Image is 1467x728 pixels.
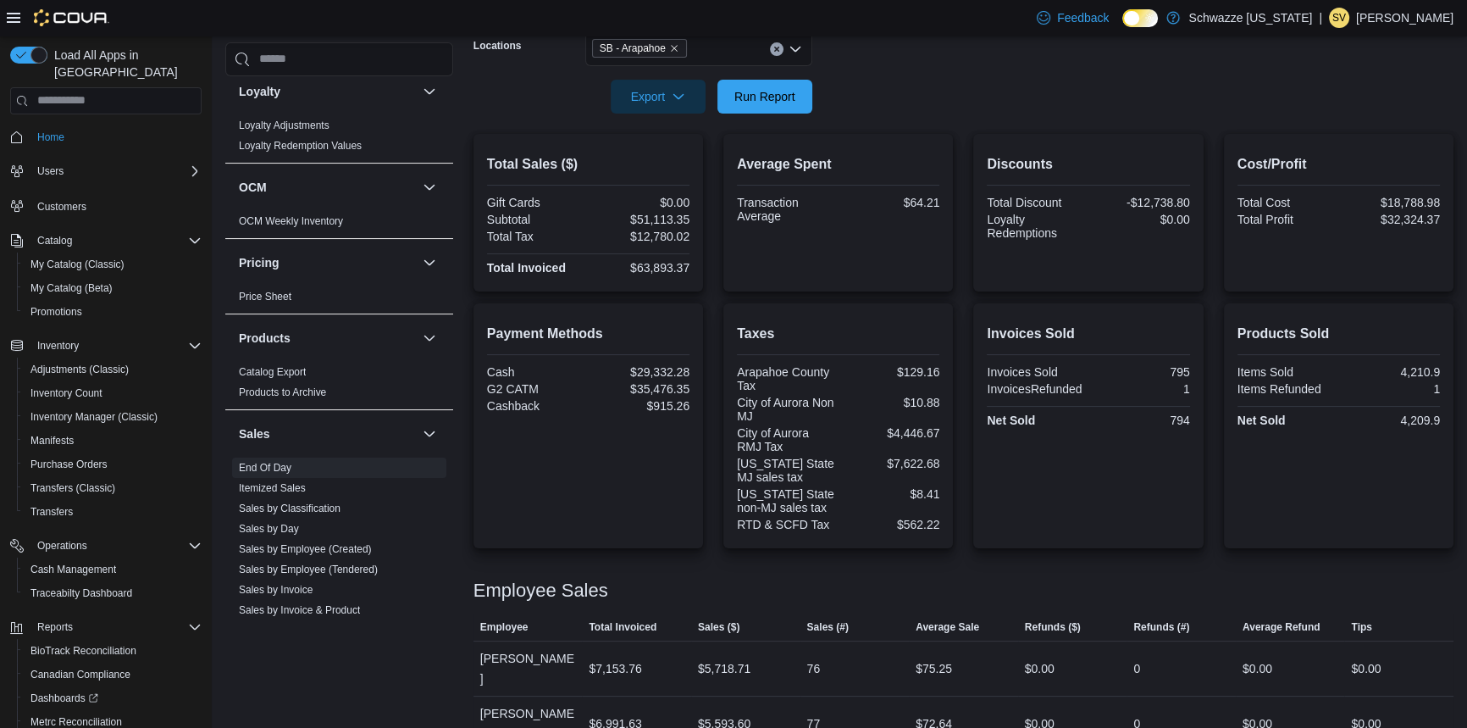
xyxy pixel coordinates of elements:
[717,80,812,114] button: Run Report
[239,386,326,399] span: Products to Archive
[30,305,82,319] span: Promotions
[239,215,343,227] a: OCM Weekly Inventory
[239,564,378,575] a: Sales by Employee (Tendered)
[473,581,608,601] h3: Employee Sales
[987,196,1085,209] div: Total Discount
[737,196,835,223] div: Transaction Average
[419,253,440,273] button: Pricing
[987,324,1189,344] h2: Invoices Sold
[24,502,80,522] a: Transfers
[239,139,362,153] span: Loyalty Redemption Values
[239,365,306,379] span: Catalog Export
[239,330,291,347] h3: Products
[987,414,1035,427] strong: Net Sold
[239,179,267,196] h3: OCM
[842,487,940,501] div: $8.41
[1133,620,1189,634] span: Refunds (#)
[1237,382,1336,396] div: Items Refunded
[1057,9,1109,26] span: Feedback
[3,229,208,253] button: Catalog
[24,383,109,403] a: Inventory Count
[239,583,313,597] span: Sales by Invoice
[30,258,125,271] span: My Catalog (Classic)
[239,603,360,617] span: Sales by Invoice & Product
[225,211,453,238] div: OCM
[30,336,202,356] span: Inventory
[1133,659,1140,679] div: 0
[17,686,208,710] a: Dashboards
[239,482,306,494] a: Itemized Sales
[842,365,940,379] div: $129.16
[669,43,679,53] button: Remove SB - Arapahoe from selection in this group
[17,276,208,300] button: My Catalog (Beta)
[24,407,202,427] span: Inventory Manager (Classic)
[30,563,116,576] span: Cash Management
[591,399,689,413] div: $915.26
[30,434,74,447] span: Manifests
[1329,8,1349,28] div: Simonita Valdez
[239,502,340,515] span: Sales by Classification
[239,83,280,100] h3: Loyalty
[24,583,139,603] a: Traceabilty Dashboard
[30,536,202,556] span: Operations
[1332,8,1346,28] span: SV
[30,231,202,251] span: Catalog
[30,458,108,471] span: Purchase Orders
[916,659,952,679] div: $75.25
[987,382,1085,396] div: InvoicesRefunded
[239,462,291,474] a: End Of Day
[24,478,202,498] span: Transfers (Classic)
[239,254,279,271] h3: Pricing
[611,80,706,114] button: Export
[24,254,131,275] a: My Catalog (Classic)
[987,365,1085,379] div: Invoices Sold
[239,291,291,303] a: Price Sheet
[37,200,86,214] span: Customers
[30,126,202,147] span: Home
[419,177,440,197] button: OCM
[591,261,689,275] div: $63,893.37
[30,586,132,600] span: Traceabilty Dashboard
[487,154,689,175] h2: Total Sales ($)
[47,47,202,81] span: Load All Apps in [GEOGRAPHIC_DATA]
[239,584,313,596] a: Sales by Invoice
[239,386,326,398] a: Products to Archive
[1351,620,1371,634] span: Tips
[1342,196,1440,209] div: $18,788.98
[591,365,689,379] div: $29,332.28
[589,620,656,634] span: Total Invoiced
[419,328,440,348] button: Products
[24,688,105,709] a: Dashboards
[1342,382,1440,396] div: 1
[916,620,979,634] span: Average Sale
[30,161,202,181] span: Users
[24,407,164,427] a: Inventory Manager (Classic)
[1030,1,1115,35] a: Feedback
[487,213,585,226] div: Subtotal
[3,193,208,218] button: Customers
[419,424,440,444] button: Sales
[1243,659,1272,679] div: $0.00
[24,254,202,275] span: My Catalog (Classic)
[591,213,689,226] div: $51,113.35
[239,461,291,475] span: End Of Day
[600,40,666,57] span: SB - Arapahoe
[842,426,940,440] div: $4,446.67
[30,617,80,637] button: Reports
[1122,9,1158,27] input: Dark Mode
[737,365,835,392] div: Arapahoe County Tax
[17,476,208,500] button: Transfers (Classic)
[239,290,291,303] span: Price Sheet
[3,125,208,149] button: Home
[592,39,687,58] span: SB - Arapahoe
[24,359,136,380] a: Adjustments (Classic)
[24,431,202,451] span: Manifests
[1351,659,1381,679] div: $0.00
[1342,414,1440,427] div: 4,209.9
[17,639,208,663] button: BioTrack Reconciliation
[37,539,87,553] span: Operations
[30,363,129,376] span: Adjustments (Classic)
[225,115,453,163] div: Loyalty
[17,663,208,686] button: Canadian Compliance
